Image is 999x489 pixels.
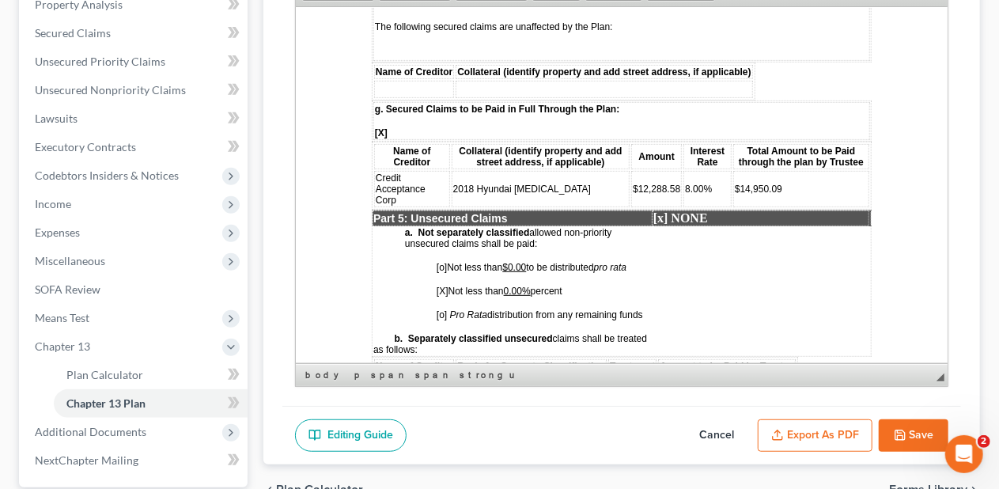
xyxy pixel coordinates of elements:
span: Codebtors Insiders & Notices [35,169,179,182]
span: distribution from any remaining funds [141,302,347,313]
em: pro rata [298,255,331,266]
span: Plan Calculator [66,368,143,381]
span: Executory Contracts [35,140,136,154]
span: claims shall be treated as follows: [78,326,351,348]
span: $12,288.58 [337,176,384,188]
button: Cancel [682,419,751,453]
span: Interest Rate [395,138,429,161]
span: 2 [978,435,990,448]
button: Save [879,419,948,453]
span: Treatment [314,354,359,365]
span: [o] [141,302,151,313]
a: NextChapter Mailing [22,446,248,475]
button: Export as PDF [758,419,872,453]
span: 8.00% [389,176,416,188]
span: 2018 Hyundai [MEDICAL_DATA] [157,176,295,188]
strong: a. Not separately classified [109,220,233,231]
span: Miscellaneous [35,254,105,267]
iframe: Rich Text Editor, document-ckeditor [296,7,948,363]
iframe: Intercom live chat [945,435,983,473]
span: NextChapter Mailing [35,453,138,467]
strong: b. Separately classified unsecured [99,326,257,337]
a: Secured Claims [22,19,248,47]
a: u element [506,367,516,383]
span: Income [35,197,71,210]
span: Basis for Separate Classification [161,354,309,365]
span: Secured Claims [35,26,111,40]
a: Chapter 13 Plan [54,389,248,418]
span: Credit Acceptance Corp [80,165,130,199]
span: $14,950.09 [439,176,486,188]
a: Editing Guide [295,419,407,453]
span: Expenses [35,226,80,239]
a: Unsecured Nonpriority Claims [22,76,248,104]
a: strong element [456,367,505,383]
span: Means Test [35,311,89,324]
span: Not less than percent [141,279,267,290]
span: Chapter 13 Plan [66,396,146,410]
span: Amount to be Paid by Trustee [364,354,498,365]
a: span element [368,367,411,383]
span: SOFA Review [35,282,100,296]
span: Chapter 13 [35,339,90,353]
a: p element [351,367,366,383]
span: Total Amount to be Paid through the plan by Trustee [443,138,568,161]
u: 0.00% [208,279,235,290]
a: body element [302,367,350,383]
span: [o] [141,255,151,266]
span: Amount [343,144,379,155]
a: SOFA Review [22,275,248,304]
a: Executory Contracts [22,133,248,161]
strong: [x] NONE [358,204,412,218]
strong: Part 5: Unsecured Claims [78,205,212,218]
span: [X] [141,279,153,290]
span: Lawsuits [35,112,78,125]
a: Lawsuits [22,104,248,133]
span: Additional Documents [35,425,146,438]
span: Unsecured Priority Claims [35,55,165,68]
span: allowed non-priority unsecured claims shall be paid: [109,220,316,242]
a: span element [412,367,455,383]
span: Name of Creditor [80,354,157,365]
a: Plan Calculator [54,361,248,389]
u: $0.00 [206,255,230,266]
em: Pro Rata [154,302,191,313]
span: Resize [937,373,944,381]
a: Unsecured Priority Claims [22,47,248,76]
span: Not less than to be distributed [141,255,331,266]
span: Unsecured Nonpriority Claims [35,83,186,97]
